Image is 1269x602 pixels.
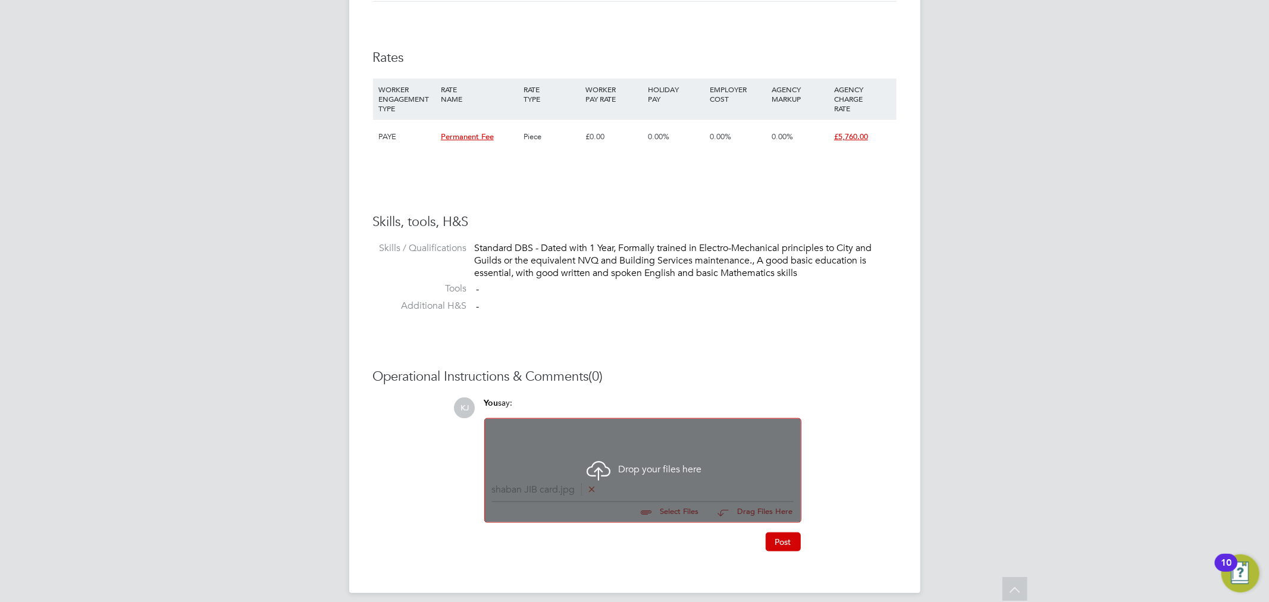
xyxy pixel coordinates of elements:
[1221,554,1259,592] button: Open Resource Center, 10 new notifications
[373,300,467,312] label: Additional H&S
[376,120,438,154] div: PAYE
[707,79,769,109] div: EMPLOYER COST
[373,368,897,385] h3: Operational Instructions & Comments
[475,242,897,279] div: Standard DBS - Dated with 1 Year, Formally trained in Electro-Mechanical principles to City and G...
[710,131,731,142] span: 0.00%
[477,301,480,313] span: -
[373,49,897,67] h3: Rates
[709,500,794,525] button: Drag Files Here
[582,79,644,109] div: WORKER PAY RATE
[438,79,521,109] div: RATE NAME
[521,120,582,154] div: Piece
[455,397,475,418] span: KJ
[834,131,868,142] span: £5,760.00
[1221,563,1232,578] div: 10
[484,398,499,408] span: You
[582,120,644,154] div: £0.00
[831,79,893,119] div: AGENCY CHARGE RATE
[769,79,831,109] div: AGENCY MARKUP
[477,283,480,295] span: -
[648,131,669,142] span: 0.00%
[521,79,582,109] div: RATE TYPE
[589,368,603,384] span: (0)
[373,242,467,255] label: Skills / Qualifications
[484,397,801,418] div: say:
[376,79,438,119] div: WORKER ENGAGEMENT TYPE
[373,283,467,295] label: Tools
[373,214,897,231] h3: Skills, tools, H&S
[766,532,801,551] button: Post
[772,131,794,142] span: 0.00%
[492,484,794,496] li: shaban JIB card.jpg
[441,131,494,142] span: Permanent Fee
[645,79,707,109] div: HOLIDAY PAY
